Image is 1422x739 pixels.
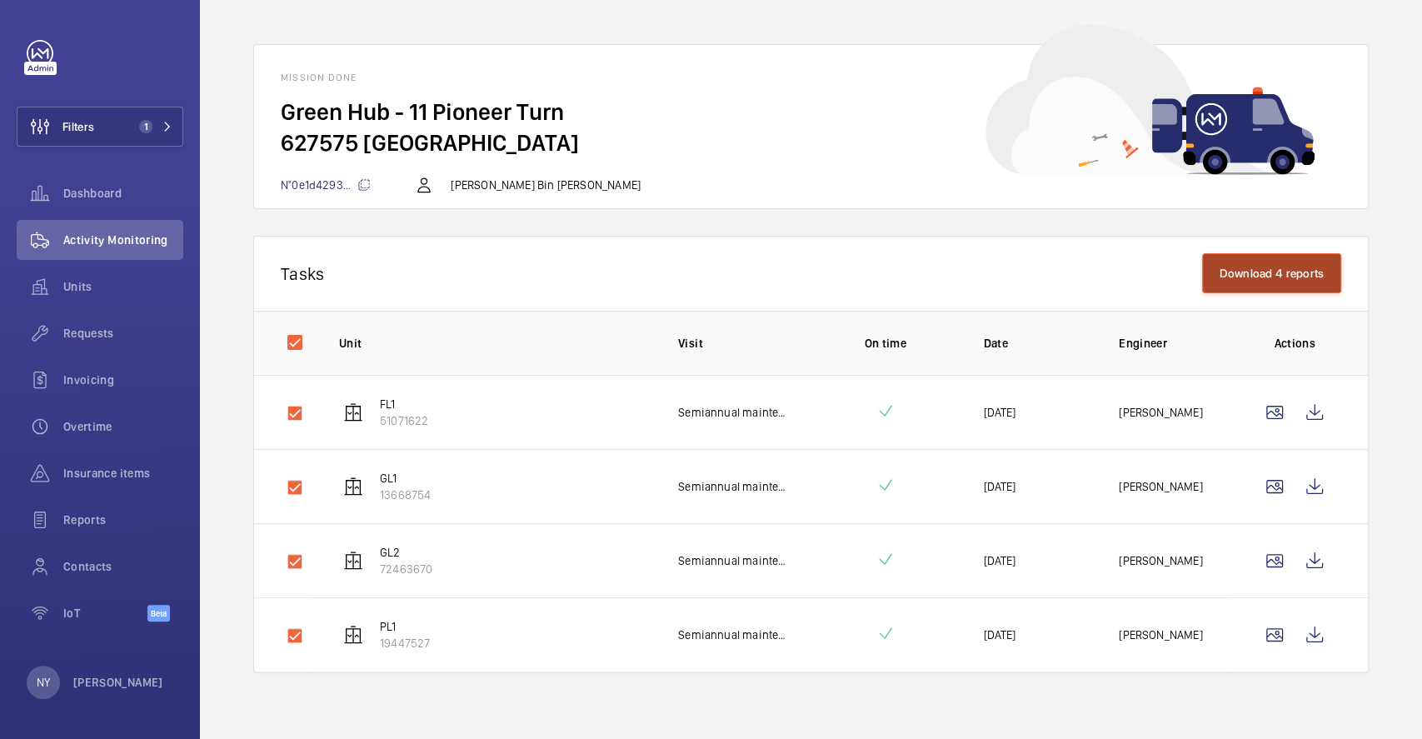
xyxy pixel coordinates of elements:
[678,627,787,643] p: Semiannual maintenance
[983,478,1015,495] p: [DATE]
[985,24,1315,175] img: car delivery
[63,512,183,528] span: Reports
[1119,335,1228,352] p: Engineer
[139,120,152,133] span: 1
[63,278,183,295] span: Units
[281,97,1341,127] h2: Green Hub - 11 Pioneer Turn
[678,478,787,495] p: Semiannual maintenance
[380,544,432,561] p: GL2
[63,558,183,575] span: Contacts
[983,335,1092,352] p: Date
[1119,478,1202,495] p: [PERSON_NAME]
[17,107,183,147] button: Filters1
[380,487,431,503] p: 13668754
[1119,627,1202,643] p: [PERSON_NAME]
[147,605,170,622] span: Beta
[678,404,787,421] p: Semiannual maintenance
[983,552,1015,569] p: [DATE]
[380,635,430,652] p: 19447527
[380,561,432,577] p: 72463670
[63,465,183,482] span: Insurance items
[339,335,651,352] p: Unit
[343,551,363,571] img: elevator.svg
[380,396,428,412] p: FL1
[678,552,787,569] p: Semiannual maintenance
[63,185,183,202] span: Dashboard
[281,263,1341,284] p: Tasks
[1202,253,1342,293] button: Download 4 reports
[678,335,787,352] p: Visit
[281,178,371,192] span: N°0e1d4293...
[380,412,428,429] p: 51071622
[983,627,1015,643] p: [DATE]
[1255,335,1335,352] p: Actions
[1119,552,1202,569] p: [PERSON_NAME]
[814,335,957,352] p: On time
[73,674,163,691] p: [PERSON_NAME]
[380,618,430,635] p: PL1
[451,177,641,193] p: [PERSON_NAME] Bin [PERSON_NAME]
[983,404,1015,421] p: [DATE]
[63,325,183,342] span: Requests
[63,372,183,388] span: Invoicing
[343,477,363,497] img: elevator.svg
[63,605,147,622] span: IoT
[281,127,1341,158] h2: 627575 [GEOGRAPHIC_DATA]
[281,72,1341,83] h1: Mission done
[37,674,50,691] p: NY
[1119,404,1202,421] p: [PERSON_NAME]
[343,625,363,645] img: elevator.svg
[62,118,94,135] span: Filters
[343,402,363,422] img: elevator.svg
[63,418,183,435] span: Overtime
[63,232,183,248] span: Activity Monitoring
[380,470,431,487] p: GL1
